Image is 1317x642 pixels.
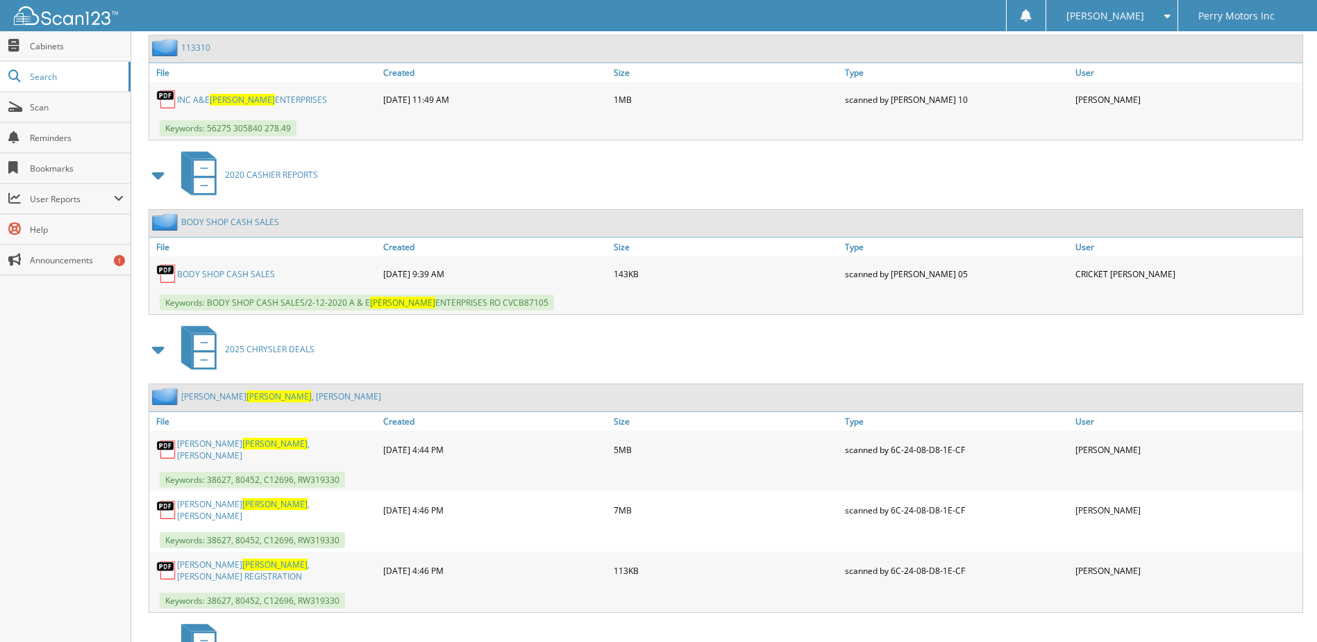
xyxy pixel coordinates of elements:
[1072,555,1302,586] div: [PERSON_NAME]
[610,63,841,82] a: Size
[841,434,1072,465] div: scanned by 6C-24-08-D8-1E-CF
[380,85,610,113] div: [DATE] 11:49 AM
[160,295,554,311] span: Keywords: BODY SHOP CASH SALES/2-12-2020 A & E ENTERPRISES RO CVCB87105
[610,238,841,256] a: Size
[610,85,841,113] div: 1MB
[242,559,308,570] span: [PERSON_NAME]
[1072,434,1302,465] div: [PERSON_NAME]
[149,412,380,431] a: File
[30,132,124,144] span: Reminders
[181,390,381,402] a: [PERSON_NAME][PERSON_NAME], [PERSON_NAME]
[156,89,177,110] img: PDF.png
[380,63,610,82] a: Created
[156,439,177,460] img: PDF.png
[1072,260,1302,288] div: CRICKET [PERSON_NAME]
[841,555,1072,586] div: scanned by 6C-24-08-D8-1E-CF
[1072,495,1302,525] div: [PERSON_NAME]
[1072,238,1302,256] a: User
[841,238,1072,256] a: Type
[380,238,610,256] a: Created
[225,343,314,355] span: 2025 CHRYSLER DEALS
[1066,12,1144,20] span: [PERSON_NAME]
[181,216,279,228] a: BODY SHOP CASH SALES
[841,260,1072,288] div: scanned by [PERSON_NAME] 05
[173,322,314,377] a: 2025 CHRYSLER DEALS
[610,555,841,586] div: 113KB
[160,532,345,548] span: Keywords: 38627, 80452, C12696, RW319330
[177,438,376,461] a: [PERSON_NAME][PERSON_NAME], [PERSON_NAME]
[380,412,610,431] a: Created
[149,63,380,82] a: File
[177,94,327,106] a: INC A&E[PERSON_NAME]ENTERPRISES
[370,297,435,308] span: [PERSON_NAME]
[30,101,124,113] span: Scan
[380,434,610,465] div: [DATE] 4:44 PM
[30,40,124,52] span: Cabinets
[610,260,841,288] div: 143KB
[380,495,610,525] div: [DATE] 4:46 PM
[160,472,345,488] span: Keywords: 38627, 80452, C12696, RW319330
[841,63,1072,82] a: Type
[210,94,275,106] span: [PERSON_NAME]
[242,438,308,450] span: [PERSON_NAME]
[841,495,1072,525] div: scanned by 6C-24-08-D8-1E-CF
[610,412,841,431] a: Size
[610,495,841,525] div: 7MB
[225,169,318,181] span: 2020 CASHIER REPORTS
[181,42,210,53] a: 113310
[177,498,376,522] a: [PERSON_NAME][PERSON_NAME], [PERSON_NAME]
[242,498,308,510] span: [PERSON_NAME]
[841,412,1072,431] a: Type
[30,224,124,236] span: Help
[1072,412,1302,431] a: User
[152,213,181,231] img: folder2.png
[160,120,296,136] span: Keywords: 56275 305840 278.49
[380,555,610,586] div: [DATE] 4:46 PM
[30,254,124,266] span: Announcements
[173,147,318,202] a: 2020 CASHIER REPORTS
[30,71,121,83] span: Search
[114,255,125,266] div: 1
[14,6,118,25] img: scan123-logo-white.svg
[156,263,177,284] img: PDF.png
[380,260,610,288] div: [DATE] 9:39 AM
[149,238,380,256] a: File
[30,193,114,205] span: User Reports
[610,434,841,465] div: 5MB
[156,560,177,581] img: PDF.png
[152,39,181,56] img: folder2.png
[30,163,124,174] span: Bookmarks
[1072,63,1302,82] a: User
[1198,12,1275,20] span: Perry Motors Inc
[1072,85,1302,113] div: [PERSON_NAME]
[246,390,312,402] span: [PERSON_NAME]
[841,85,1072,113] div: scanned by [PERSON_NAME] 10
[177,268,275,280] a: BODY SHOP CASH SALES
[160,593,345,609] span: Keywords: 38627, 80452, C12696, RW319330
[156,500,177,520] img: PDF.png
[152,388,181,405] img: folder2.png
[177,559,376,582] a: [PERSON_NAME][PERSON_NAME], [PERSON_NAME] REGISTRATION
